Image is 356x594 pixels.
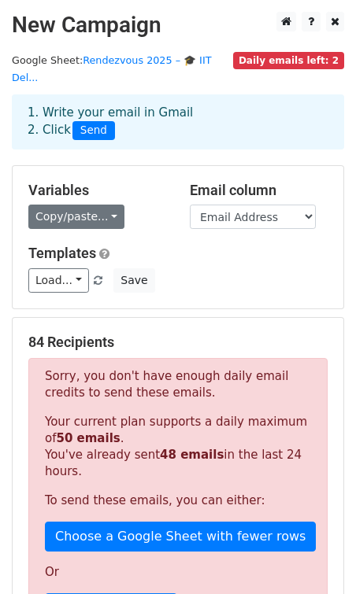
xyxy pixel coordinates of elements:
h5: Variables [28,182,166,199]
a: Load... [28,268,89,293]
a: Rendezvous 2025 – 🎓 IIT Del... [12,54,211,84]
strong: 50 emails [56,431,120,445]
h5: Email column [190,182,328,199]
iframe: Chat Widget [277,518,356,594]
span: Send [72,121,115,140]
p: Sorry, you don't have enough daily email credits to send these emails. [45,368,311,401]
button: Save [113,268,154,293]
span: Daily emails left: 2 [233,52,344,69]
strong: 48 emails [160,448,224,462]
p: Or [45,564,311,581]
a: Daily emails left: 2 [233,54,344,66]
a: Choose a Google Sheet with fewer rows [45,522,316,552]
a: Templates [28,245,96,261]
p: To send these emails, you can either: [45,493,311,509]
div: 1. Write your email in Gmail 2. Click [16,104,340,140]
p: Your current plan supports a daily maximum of . You've already sent in the last 24 hours. [45,414,311,480]
a: Copy/paste... [28,205,124,229]
h2: New Campaign [12,12,344,39]
small: Google Sheet: [12,54,211,84]
h5: 84 Recipients [28,334,328,351]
